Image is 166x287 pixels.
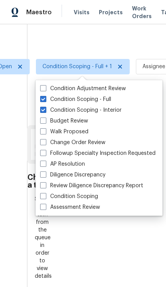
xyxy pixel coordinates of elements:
[40,182,143,190] label: Review Diligence Discrepancy Report
[40,117,88,125] label: Budget Review
[40,203,100,211] label: Assessment Review
[40,128,88,136] label: Walk Proposed
[40,149,156,157] label: Followup Specialty Inspection Requested
[40,96,111,103] label: Condition Scoping - Full
[40,106,122,114] label: Condition Scoping - Interior
[40,160,85,168] label: AP Resolution
[40,171,105,179] label: Diligence Discrepancy
[40,139,105,146] label: Change Order Review
[40,193,98,200] label: Condition Scoping
[40,85,126,92] label: Condition Adjustment Review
